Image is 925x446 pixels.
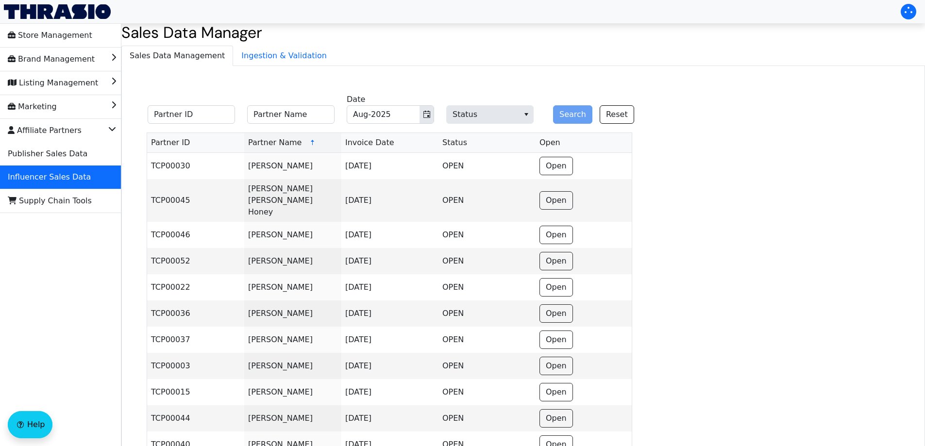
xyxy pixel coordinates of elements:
[347,94,365,105] label: Date
[546,308,567,319] span: Open
[341,222,438,248] td: [DATE]
[8,75,98,91] span: Listing Management
[438,222,536,248] td: OPEN
[244,179,341,222] td: [PERSON_NAME] [PERSON_NAME] Honey
[341,353,438,379] td: [DATE]
[4,4,111,19] img: Thrasio Logo
[539,157,573,175] button: Open
[244,274,341,300] td: [PERSON_NAME]
[147,327,244,353] td: TCP00037
[147,379,244,405] td: TCP00015
[147,405,244,431] td: TCP00044
[8,28,92,43] span: Store Management
[341,327,438,353] td: [DATE]
[147,248,244,274] td: TCP00052
[438,248,536,274] td: OPEN
[8,193,92,209] span: Supply Chain Tools
[121,23,925,42] h2: Sales Data Manager
[122,46,233,66] span: Sales Data Management
[244,222,341,248] td: [PERSON_NAME]
[438,353,536,379] td: OPEN
[539,357,573,375] button: Open
[8,123,82,138] span: Affiliate Partners
[420,106,434,123] button: Toggle calendar
[546,413,567,424] span: Open
[539,226,573,244] button: Open
[539,409,573,428] button: Open
[248,137,302,149] span: Partner Name
[8,146,87,162] span: Publisher Sales Data
[442,137,467,149] span: Status
[546,195,567,206] span: Open
[244,327,341,353] td: [PERSON_NAME]
[147,222,244,248] td: TCP00046
[244,300,341,327] td: [PERSON_NAME]
[147,300,244,327] td: TCP00036
[600,105,634,124] button: Reset
[539,191,573,210] button: Open
[546,360,567,372] span: Open
[341,153,438,179] td: [DATE]
[438,327,536,353] td: OPEN
[341,274,438,300] td: [DATE]
[244,379,341,405] td: [PERSON_NAME]
[438,405,536,431] td: OPEN
[27,419,45,430] span: Help
[147,274,244,300] td: TCP00022
[151,137,190,149] span: Partner ID
[341,300,438,327] td: [DATE]
[341,405,438,431] td: [DATE]
[244,405,341,431] td: [PERSON_NAME]
[244,353,341,379] td: [PERSON_NAME]
[8,51,95,67] span: Brand Management
[438,274,536,300] td: OPEN
[539,330,573,349] button: Open
[438,379,536,405] td: OPEN
[546,229,567,241] span: Open
[147,153,244,179] td: TCP00030
[539,137,560,149] span: Open
[147,179,244,222] td: TCP00045
[147,353,244,379] td: TCP00003
[438,153,536,179] td: OPEN
[8,411,52,438] button: Help floatingactionbutton
[539,252,573,270] button: Open
[546,281,567,293] span: Open
[446,105,534,124] span: Status
[539,304,573,323] button: Open
[347,106,407,123] input: Aug-2025
[341,248,438,274] td: [DATE]
[438,179,536,222] td: OPEN
[234,46,335,66] span: Ingestion & Validation
[341,179,438,222] td: [DATE]
[546,386,567,398] span: Open
[438,300,536,327] td: OPEN
[8,169,91,185] span: Influencer Sales Data
[546,334,567,346] span: Open
[539,278,573,297] button: Open
[546,160,567,172] span: Open
[546,255,567,267] span: Open
[244,153,341,179] td: [PERSON_NAME]
[8,99,57,115] span: Marketing
[519,106,533,123] button: select
[345,137,394,149] span: Invoice Date
[539,383,573,401] button: Open
[244,248,341,274] td: [PERSON_NAME]
[341,379,438,405] td: [DATE]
